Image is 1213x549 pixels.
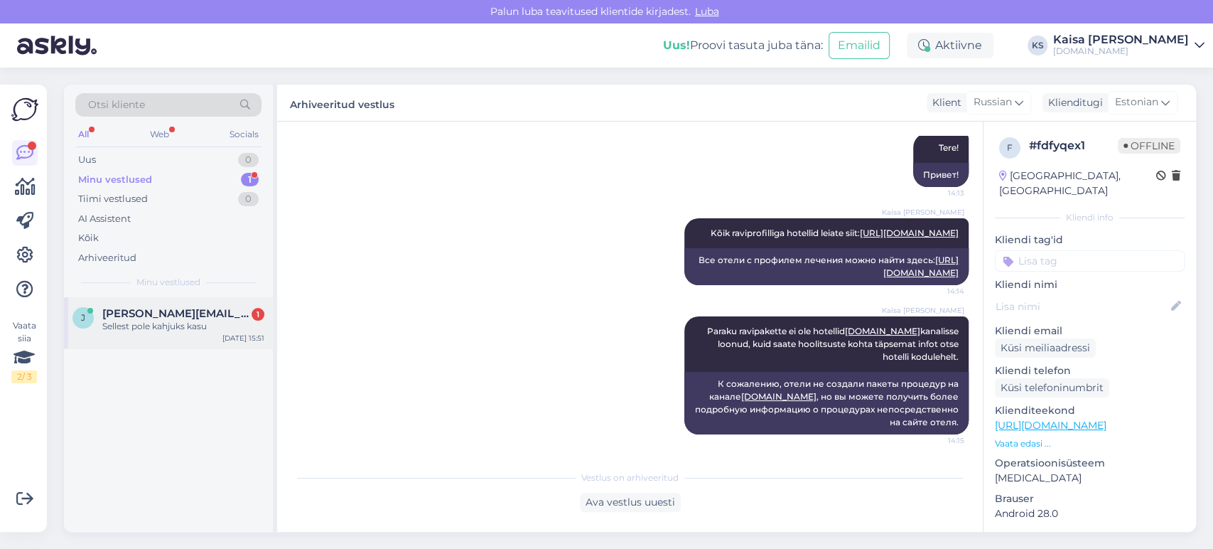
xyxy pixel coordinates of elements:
div: Привет! [913,163,969,187]
div: Proovi tasuta juba täna: [663,37,823,54]
span: jane.freemount@gmail.com [102,307,250,320]
div: Arhiveeritud [78,251,136,265]
b: Uus! [663,38,690,52]
a: Kaisa [PERSON_NAME][DOMAIN_NAME] [1053,34,1204,57]
div: KS [1028,36,1047,55]
div: Kaisa [PERSON_NAME] [1053,34,1189,46]
div: К сожалению, отели не создали пакеты процедур на канале , но вы можете получить более подробную и... [684,372,969,435]
div: Kõik [78,231,99,245]
p: Klienditeekond [995,403,1185,418]
div: Kliendi info [995,211,1185,224]
p: Kliendi telefon [995,363,1185,378]
div: Все отели с профилем лечения можно найти здесь: [684,248,969,285]
span: Russian [974,95,1012,110]
div: [DATE] 15:51 [222,333,264,343]
a: [URL][DOMAIN_NAME] [860,228,959,238]
div: 0 [238,153,259,167]
span: j [81,312,85,323]
div: Uus [78,153,96,167]
label: Arhiveeritud vestlus [290,93,394,112]
span: Estonian [1115,95,1158,110]
span: Kõik raviprofilliga hotellid leiate siit: [711,228,959,238]
span: Luba [691,5,723,18]
input: Lisa nimi [996,299,1168,314]
a: [DOMAIN_NAME] [845,326,920,336]
div: [DOMAIN_NAME] [1053,46,1189,57]
div: Klienditugi [1042,95,1103,110]
p: Operatsioonisüsteem [995,456,1185,471]
div: 2 / 3 [11,371,37,383]
p: Vaata edasi ... [995,437,1185,450]
p: Android 28.0 [995,506,1185,521]
img: Askly Logo [11,96,38,123]
div: 0 [238,192,259,206]
span: Kaisa [PERSON_NAME] [882,305,964,316]
div: AI Assistent [78,212,131,226]
span: Otsi kliente [88,97,145,112]
div: # fdfyqex1 [1029,137,1118,154]
div: Tiimi vestlused [78,192,148,206]
span: Minu vestlused [136,276,200,289]
div: 1 [252,308,264,321]
div: Küsi meiliaadressi [995,339,1096,358]
span: Offline [1118,138,1180,154]
p: Kliendi nimi [995,277,1185,292]
input: Lisa tag [995,250,1185,272]
span: 14:14 [911,286,964,297]
p: [MEDICAL_DATA] [995,471,1185,486]
span: Paraku ravipakette ei ole hotellid kanalisse loonud, kuid saate hoolitsuste kohta täpsemat infot ... [707,326,961,362]
div: Socials [227,125,262,144]
div: [GEOGRAPHIC_DATA], [GEOGRAPHIC_DATA] [999,169,1156,198]
span: 14:13 [911,188,964,198]
div: Küsi telefoninumbrit [995,378,1109,398]
div: Web [147,125,172,144]
a: [DOMAIN_NAME] [741,391,816,402]
div: Ava vestlus uuesti [580,493,681,512]
span: Kaisa [PERSON_NAME] [882,207,964,218]
div: 1 [241,173,259,187]
div: Aktiivne [907,33,993,58]
span: Vestlus on arhiveeritud [581,471,679,484]
span: 14:15 [911,435,964,446]
div: Minu vestlused [78,173,152,187]
div: Vaata siia [11,319,37,383]
div: All [75,125,92,144]
a: [URL][DOMAIN_NAME] [995,419,1106,432]
button: Emailid [829,32,890,59]
p: Kliendi tag'id [995,233,1185,247]
div: Klient [927,95,961,110]
span: Tere! [939,142,959,153]
p: Brauser [995,491,1185,506]
div: Sellest pole kahjuks kasu [102,320,264,333]
span: f [1007,142,1013,153]
p: Kliendi email [995,324,1185,339]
